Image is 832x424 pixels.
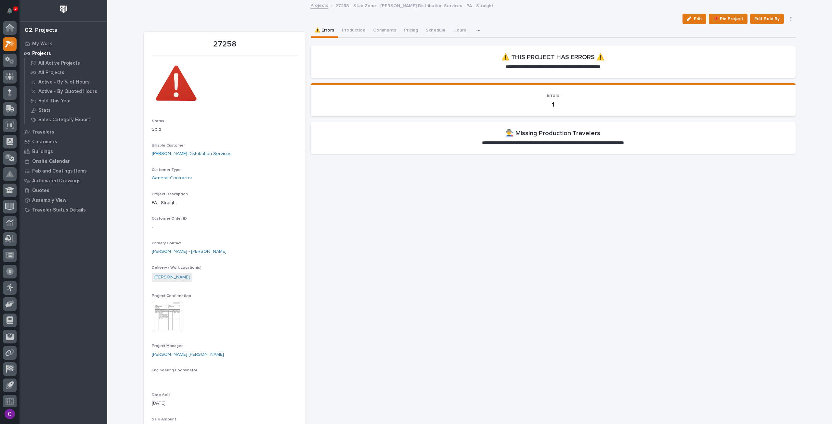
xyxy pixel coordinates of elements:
span: Status [152,119,164,123]
h2: ⚠️ THIS PROJECT HAS ERRORS ⚠️ [501,53,604,61]
button: users-avatar [3,407,17,421]
button: Comments [369,24,400,38]
div: Notifications5 [8,8,17,18]
p: - [152,224,298,231]
p: All Projects [38,70,64,76]
a: Fab and Coatings Items [19,166,107,176]
a: Automated Drawings [19,176,107,186]
a: Quotes [19,186,107,195]
button: Edit Sold By [750,14,784,24]
a: Buildings [19,147,107,156]
span: Customer Order ID [152,217,187,221]
p: 1 [318,101,788,109]
span: Edit Sold By [754,15,780,23]
button: Hours [449,24,470,38]
p: Sold This Year [38,98,71,104]
p: 27258 - Stair Zone - [PERSON_NAME] Distribution Services - PA - Straight [335,2,493,9]
button: 📌 Pin Project [709,14,747,24]
span: Edit [694,16,702,22]
a: Projects [310,1,328,9]
p: Onsite Calendar [32,159,70,164]
p: Buildings [32,149,53,155]
a: Assembly View [19,195,107,205]
a: [PERSON_NAME] [154,274,190,281]
span: Date Sold [152,393,171,397]
button: Production [338,24,369,38]
a: All Active Projects [25,58,107,68]
button: Pricing [400,24,422,38]
span: Delivery / Work Location(s) [152,266,201,270]
div: 02. Projects [25,27,57,34]
p: Sold [152,126,298,133]
p: My Work [32,41,52,47]
p: Customers [32,139,57,145]
p: Stats [38,108,51,113]
button: Schedule [422,24,449,38]
a: Projects [19,48,107,58]
p: PA - Straight [152,199,298,206]
span: Sale Amount [152,418,176,421]
p: All Active Projects [38,60,80,66]
span: Project Confirmation [152,294,191,298]
a: Traveler Status Details [19,205,107,215]
p: Quotes [32,188,49,194]
p: 27258 [152,40,298,49]
p: Projects [32,51,51,57]
h2: 👨‍🏭 Missing Production Travelers [506,129,600,137]
a: Sold This Year [25,96,107,105]
a: Active - By Quoted Hours [25,87,107,96]
a: All Projects [25,68,107,77]
p: Traveler Status Details [32,207,86,213]
p: [DATE] [152,400,298,407]
a: [PERSON_NAME] Distribution Services [152,150,231,157]
span: Errors [547,93,559,98]
p: Active - By Quoted Hours [38,89,97,95]
span: Project Description [152,192,188,196]
p: Active - By % of Hours [38,79,90,85]
a: [PERSON_NAME] - [PERSON_NAME] [152,248,227,255]
span: Primary Contact [152,241,182,245]
a: Stats [25,106,107,115]
p: Assembly View [32,198,66,203]
button: Notifications [3,4,17,18]
a: General Contractor [152,175,192,182]
p: Travelers [32,129,54,135]
span: Engineering Coordinator [152,368,197,372]
span: Project Manager [152,344,183,348]
a: [PERSON_NAME] [PERSON_NAME] [152,351,224,358]
img: Workspace Logo [58,3,70,15]
a: Onsite Calendar [19,156,107,166]
span: Customer Type [152,168,181,172]
p: 5 [14,6,17,11]
button: Edit [682,14,706,24]
a: Active - By % of Hours [25,77,107,86]
p: - [152,376,298,382]
p: Automated Drawings [32,178,81,184]
a: Sales Category Export [25,115,107,124]
img: OUMyN1PmPxlihLr2D33qGUg9oWuEnU-JSsub3bvxkG4 [152,60,201,109]
span: Billable Customer [152,144,185,148]
button: ⚠️ Errors [311,24,338,38]
a: My Work [19,39,107,48]
a: Customers [19,137,107,147]
p: Sales Category Export [38,117,90,123]
span: 📌 Pin Project [713,15,743,23]
a: Travelers [19,127,107,137]
p: Fab and Coatings Items [32,168,87,174]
